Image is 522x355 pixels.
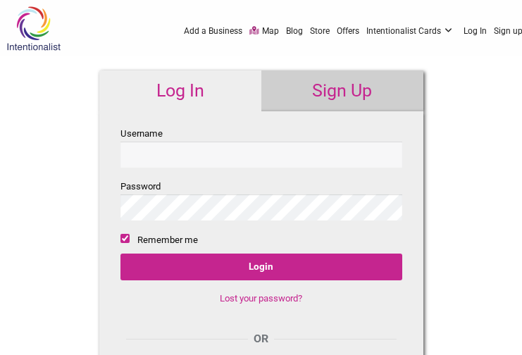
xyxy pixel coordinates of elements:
[99,70,261,111] a: Log In
[366,25,457,37] a: Intentionalist Cards
[310,25,330,37] a: Store
[120,125,402,168] label: Username
[220,293,302,304] a: Lost your password?
[120,254,402,280] input: Login
[120,330,402,347] div: OR
[464,25,487,37] a: Log In
[184,25,242,37] a: Add a Business
[249,25,279,38] a: Map
[120,178,402,220] label: Password
[137,232,198,249] label: Remember me
[286,25,303,37] a: Blog
[120,194,402,220] input: Password
[261,70,423,111] a: Sign Up
[337,25,359,37] a: Offers
[120,142,402,168] input: Username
